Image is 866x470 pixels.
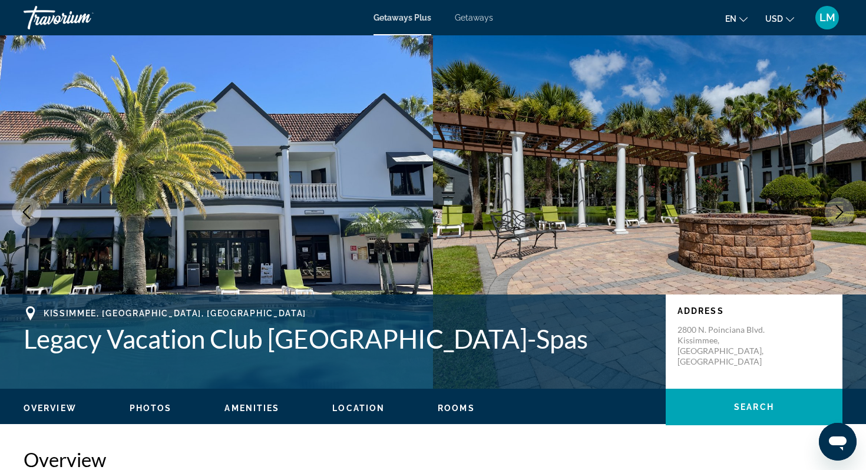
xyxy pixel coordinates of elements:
[224,403,279,413] span: Amenities
[224,403,279,413] button: Amenities
[677,325,772,367] p: 2800 N. Poinciana Blvd. Kissimmee, [GEOGRAPHIC_DATA], [GEOGRAPHIC_DATA]
[765,14,783,24] span: USD
[812,5,842,30] button: User Menu
[130,403,172,413] button: Photos
[332,403,385,413] button: Location
[666,389,842,425] button: Search
[825,197,854,227] button: Next image
[44,309,306,318] span: Kissimmee, [GEOGRAPHIC_DATA], [GEOGRAPHIC_DATA]
[734,402,774,412] span: Search
[677,306,831,316] p: Address
[438,403,475,413] span: Rooms
[130,403,172,413] span: Photos
[819,12,835,24] span: LM
[332,403,385,413] span: Location
[725,14,736,24] span: en
[455,13,493,22] a: Getaways
[373,13,431,22] a: Getaways Plus
[725,10,748,27] button: Change language
[12,197,41,227] button: Previous image
[24,403,77,413] span: Overview
[438,403,475,413] button: Rooms
[819,423,857,461] iframe: Button to launch messaging window
[24,323,654,354] h1: Legacy Vacation Club [GEOGRAPHIC_DATA]-Spas
[24,403,77,413] button: Overview
[24,2,141,33] a: Travorium
[765,10,794,27] button: Change currency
